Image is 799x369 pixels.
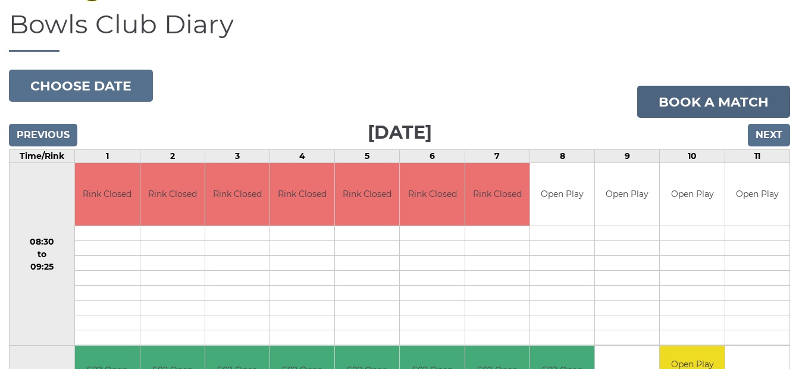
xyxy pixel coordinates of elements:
td: 1 [75,150,140,163]
td: 8 [529,150,594,163]
td: Open Play [660,163,724,226]
td: Time/Rink [10,150,75,163]
td: Open Play [725,163,789,226]
td: Rink Closed [270,163,334,226]
td: 3 [205,150,270,163]
td: Open Play [530,163,594,226]
td: Rink Closed [400,163,464,226]
td: 5 [335,150,400,163]
td: Rink Closed [465,163,529,226]
td: Rink Closed [140,163,205,226]
td: 08:30 to 09:25 [10,163,75,346]
td: Rink Closed [335,163,399,226]
h1: Bowls Club Diary [9,10,790,52]
td: Rink Closed [75,163,139,226]
td: 2 [140,150,205,163]
td: 11 [725,150,789,163]
td: Open Play [595,163,659,226]
input: Next [748,124,790,146]
td: Rink Closed [205,163,270,226]
td: 7 [465,150,529,163]
a: Book a match [637,86,790,118]
td: 10 [660,150,725,163]
input: Previous [9,124,77,146]
td: 6 [400,150,465,163]
td: 4 [270,150,335,163]
button: Choose date [9,70,153,102]
td: 9 [595,150,660,163]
